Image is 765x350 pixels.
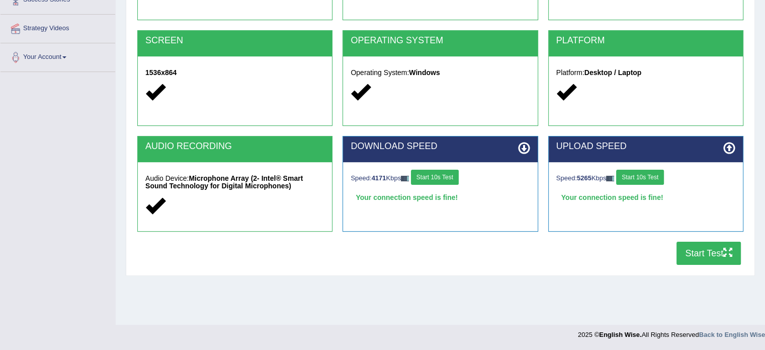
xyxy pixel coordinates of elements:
[351,142,530,152] h2: DOWNLOAD SPEED
[145,174,303,190] strong: Microphone Array (2- Intel® Smart Sound Technology for Digital Microphones)
[676,242,741,265] button: Start Test
[372,174,386,182] strong: 4171
[584,68,642,77] strong: Desktop / Laptop
[351,190,530,205] div: Your connection speed is fine!
[606,176,614,181] img: ajax-loader-fb-connection.gif
[145,36,324,46] h2: SCREEN
[556,190,735,205] div: Your connection speed is fine!
[145,68,177,77] strong: 1536x864
[556,170,735,187] div: Speed: Kbps
[145,175,324,190] h5: Audio Device:
[599,331,641,338] strong: English Wise.
[616,170,664,185] button: Start 10s Test
[556,142,735,152] h2: UPLOAD SPEED
[351,36,530,46] h2: OPERATING SYSTEM
[351,170,530,187] div: Speed: Kbps
[577,174,591,182] strong: 5265
[145,142,324,152] h2: AUDIO RECORDING
[699,331,765,338] a: Back to English Wise
[556,36,735,46] h2: PLATFORM
[1,43,115,68] a: Your Account
[401,176,409,181] img: ajax-loader-fb-connection.gif
[351,69,530,77] h5: Operating System:
[556,69,735,77] h5: Platform:
[409,68,440,77] strong: Windows
[578,325,765,339] div: 2025 © All Rights Reserved
[1,15,115,40] a: Strategy Videos
[411,170,459,185] button: Start 10s Test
